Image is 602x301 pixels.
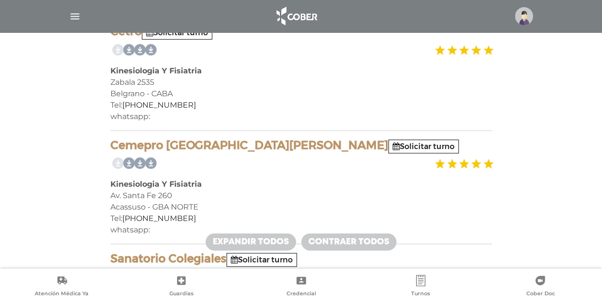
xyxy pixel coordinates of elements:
[2,275,121,299] a: Atención Médica Ya
[110,77,492,88] div: Zabala 2535
[110,66,202,75] b: Kinesiologia Y Fisiatria
[361,275,480,299] a: Turnos
[434,267,493,288] img: estrellas_badge.png
[110,139,492,152] h4: Cemepro [GEOGRAPHIC_DATA][PERSON_NAME]
[110,88,492,100] div: Belgrano - CABA
[169,290,194,299] span: Guardias
[481,275,600,299] a: Cober Doc
[110,201,492,213] div: Acassuso - GBA NORTE
[69,10,81,22] img: Cober_menu-lines-white.svg
[110,213,492,224] div: Tel:
[231,255,293,264] a: Solicitar turno
[393,142,454,151] a: Solicitar turno
[434,40,493,61] img: estrellas_badge.png
[206,233,296,251] a: Expandir todos
[241,275,361,299] a: Credencial
[286,290,316,299] span: Credencial
[434,153,493,174] img: estrellas_badge.png
[121,275,241,299] a: Guardias
[122,100,196,110] a: [PHONE_NUMBER]
[35,290,89,299] span: Atención Médica Ya
[110,252,492,266] h4: Sanatorio Colegiales
[110,224,492,236] div: whatsapp:
[271,5,321,28] img: logo_cober_home-white.png
[411,290,430,299] span: Turnos
[515,7,533,25] img: profile-placeholder.svg
[110,180,202,189] b: Kinesiologia Y Fisiatria
[110,190,492,201] div: Av. Santa Fe 260
[122,214,196,223] a: [PHONE_NUMBER]
[110,111,492,122] div: whatsapp:
[110,100,492,111] div: Tel:
[301,233,396,251] a: Contraer todos
[526,290,554,299] span: Cober Doc
[146,28,208,37] a: Solicitar turno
